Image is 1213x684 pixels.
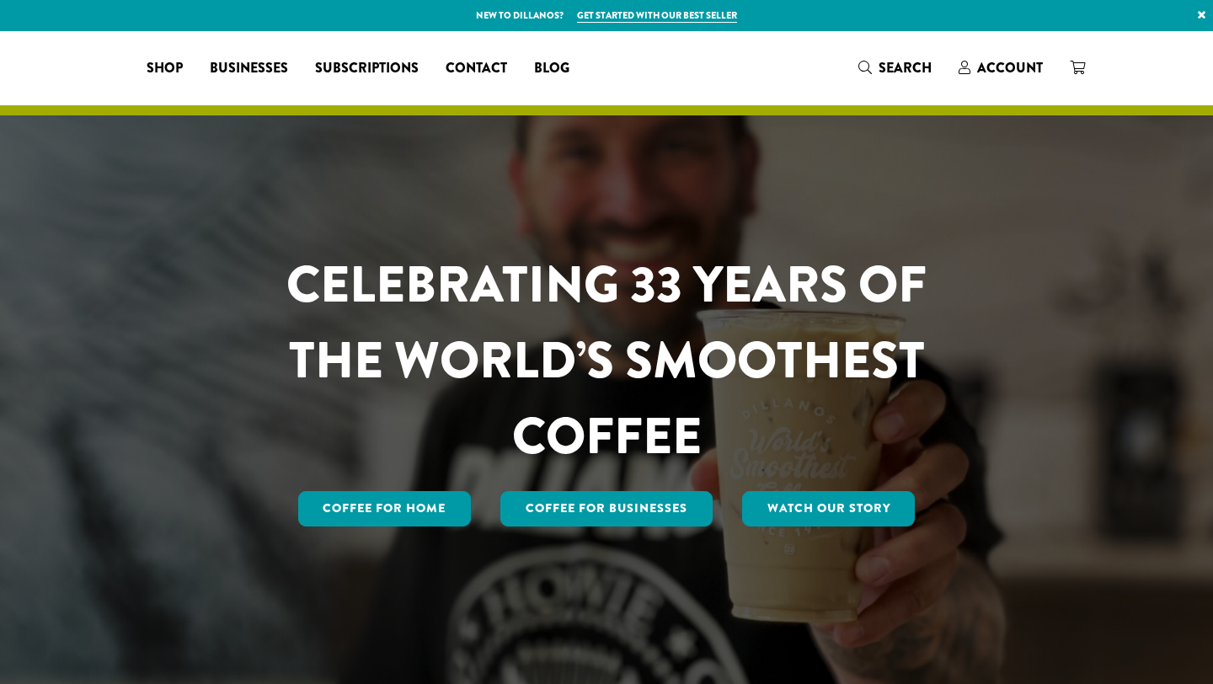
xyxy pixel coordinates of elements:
a: Search [845,54,945,82]
a: Get started with our best seller [577,8,737,23]
a: Coffee for Home [298,491,472,526]
span: Blog [534,58,569,79]
span: Search [879,58,932,77]
h1: CELEBRATING 33 YEARS OF THE WORLD’S SMOOTHEST COFFEE [237,247,976,474]
a: Watch Our Story [742,491,916,526]
span: Contact [446,58,507,79]
span: Shop [147,58,183,79]
a: Shop [133,55,196,82]
span: Subscriptions [315,58,419,79]
a: Coffee For Businesses [500,491,713,526]
span: Account [977,58,1043,77]
span: Businesses [210,58,288,79]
